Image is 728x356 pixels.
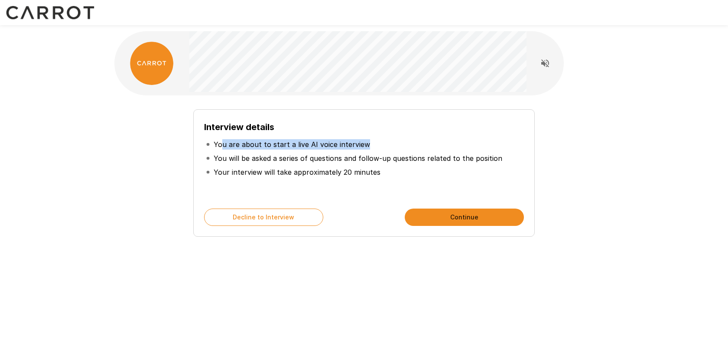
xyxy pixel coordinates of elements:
p: You are about to start a live AI voice interview [214,139,370,150]
button: Read questions aloud [536,55,554,72]
p: Your interview will take approximately 20 minutes [214,167,380,177]
p: You will be asked a series of questions and follow-up questions related to the position [214,153,502,163]
button: Decline to Interview [204,209,323,226]
b: Interview details [204,122,274,132]
img: carrot_logo.png [130,42,173,85]
button: Continue [405,209,524,226]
